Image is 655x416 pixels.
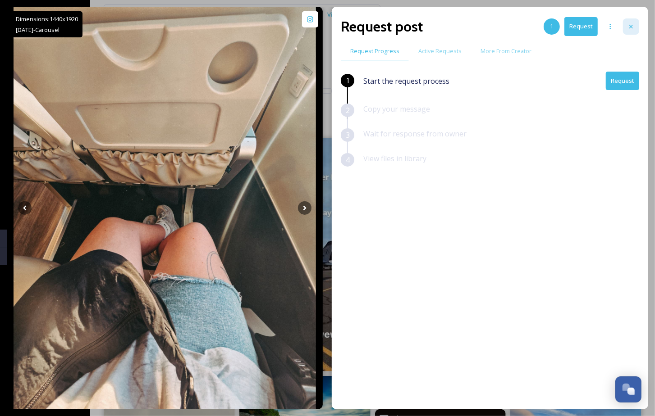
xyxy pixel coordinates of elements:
[363,104,430,114] span: Copy your message
[550,22,554,31] span: 1
[16,26,60,34] span: [DATE] - Carousel
[346,130,350,140] span: 3
[564,17,598,36] button: Request
[346,154,350,165] span: 4
[346,105,350,116] span: 2
[606,72,639,90] button: Request
[418,47,462,55] span: Active Requests
[346,75,350,86] span: 1
[14,7,316,409] img: Just hopped the on Hullo ferry again 🚤 - fast, easy, and efficient, even on a busy commuter Frida...
[16,15,78,23] span: Dimensions: 1440 x 1920
[341,16,423,37] h2: Request post
[363,129,467,139] span: Wait for response from owner
[615,376,641,402] button: Open Chat
[350,47,399,55] span: Request Progress
[481,47,531,55] span: More From Creator
[363,154,426,163] span: View files in library
[363,76,449,86] span: Start the request process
